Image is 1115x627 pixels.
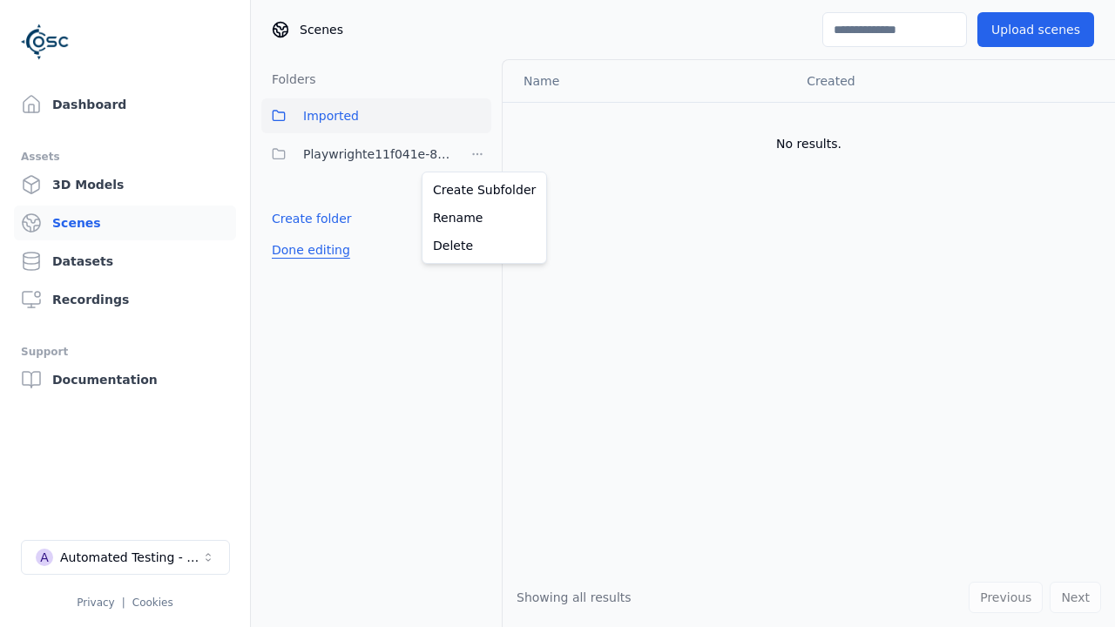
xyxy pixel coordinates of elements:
[426,204,543,232] a: Rename
[426,176,543,204] a: Create Subfolder
[426,232,543,260] a: Delete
